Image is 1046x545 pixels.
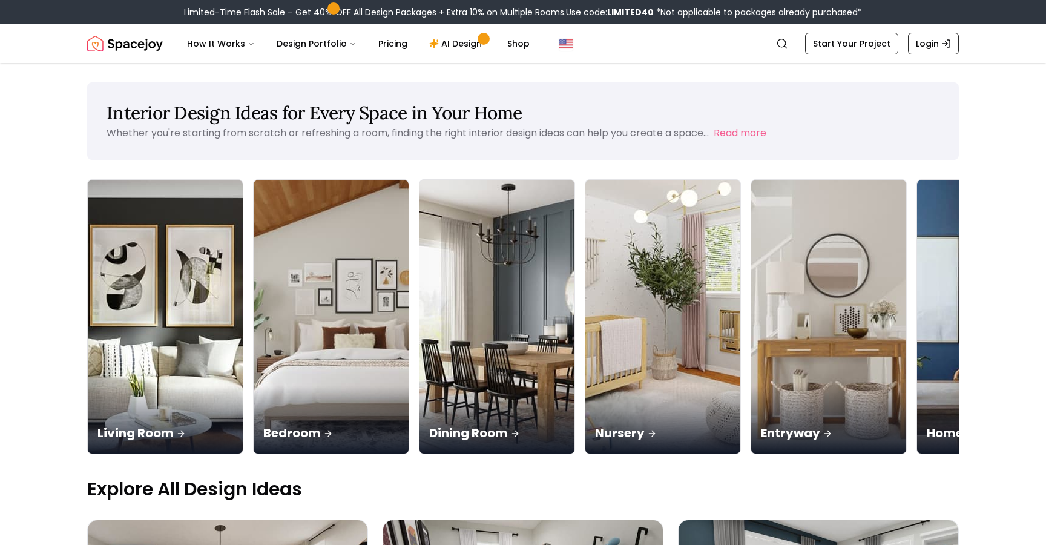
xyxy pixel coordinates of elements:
[87,31,163,56] a: Spacejoy
[908,33,959,54] a: Login
[184,6,862,18] div: Limited-Time Flash Sale – Get 40% OFF All Design Packages + Extra 10% on Multiple Rooms.
[369,31,417,56] a: Pricing
[559,36,573,51] img: United States
[714,126,766,140] button: Read more
[419,180,574,454] img: Dining Room
[585,179,741,454] a: NurseryNursery
[595,424,731,441] p: Nursery
[263,424,399,441] p: Bedroom
[97,424,233,441] p: Living Room
[751,180,906,454] img: Entryway
[761,424,896,441] p: Entryway
[177,31,539,56] nav: Main
[805,33,898,54] a: Start Your Project
[177,31,265,56] button: How It Works
[87,24,959,63] nav: Global
[585,180,740,454] img: Nursery
[419,179,575,454] a: Dining RoomDining Room
[419,31,495,56] a: AI Design
[107,102,939,124] h1: Interior Design Ideas for Every Space in Your Home
[566,6,654,18] span: Use code:
[253,179,409,454] a: BedroomBedroom
[654,6,862,18] span: *Not applicable to packages already purchased*
[254,180,409,454] img: Bedroom
[751,179,907,454] a: EntrywayEntryway
[267,31,366,56] button: Design Portfolio
[88,180,243,454] img: Living Room
[107,126,709,140] p: Whether you're starting from scratch or refreshing a room, finding the right interior design idea...
[607,6,654,18] b: LIMITED40
[498,31,539,56] a: Shop
[87,179,243,454] a: Living RoomLiving Room
[429,424,565,441] p: Dining Room
[87,31,163,56] img: Spacejoy Logo
[87,478,959,500] p: Explore All Design Ideas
